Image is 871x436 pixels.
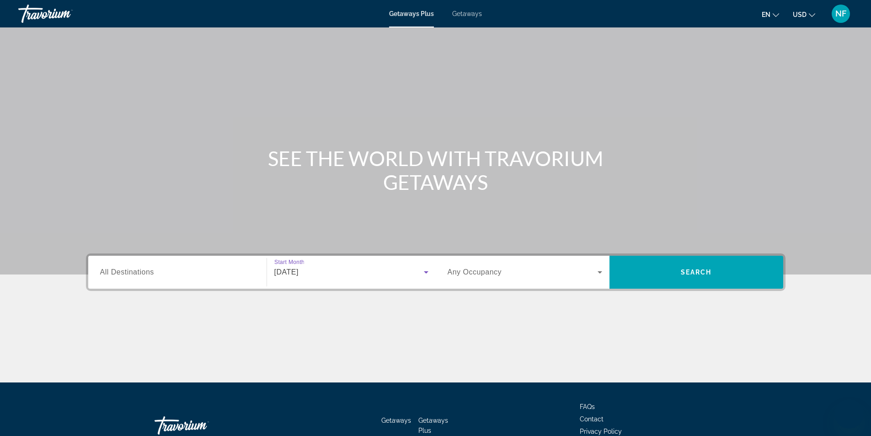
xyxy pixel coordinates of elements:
span: Any Occupancy [448,268,502,276]
button: User Menu [829,4,853,23]
button: Search [609,256,783,289]
a: FAQs [580,403,595,410]
span: Start Month [274,259,305,265]
a: Privacy Policy [580,428,622,435]
a: Travorium [18,2,110,26]
span: [DATE] [274,268,299,276]
a: Getaways Plus [418,417,448,434]
a: Contact [580,415,604,423]
iframe: Button to launch messaging window [834,399,864,429]
a: Getaways [452,10,482,17]
div: Search widget [88,256,783,289]
span: USD [793,11,807,18]
span: All Destinations [100,268,154,276]
a: Getaways Plus [389,10,434,17]
span: Search [681,269,712,276]
button: Change currency [793,8,815,21]
span: NF [835,9,846,18]
button: Change language [762,8,779,21]
span: en [762,11,770,18]
a: Getaways [381,417,411,424]
h1: SEE THE WORLD WITH TRAVORIUM GETAWAYS [264,146,607,194]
